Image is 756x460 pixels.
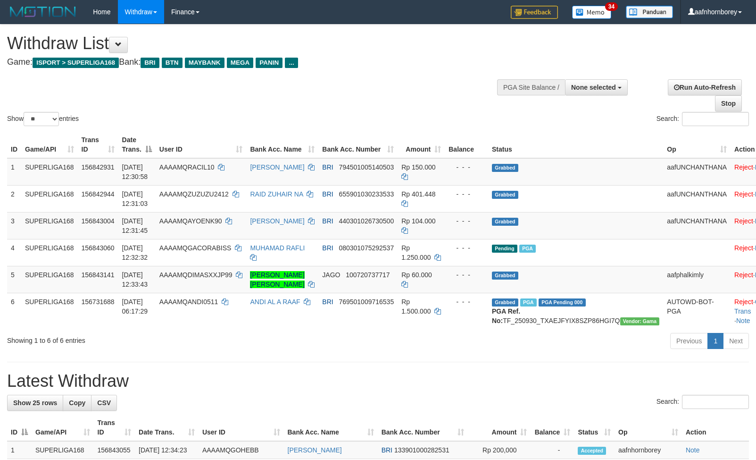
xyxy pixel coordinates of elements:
[284,414,378,441] th: Bank Acc. Name: activate to sort column ascending
[82,217,115,225] span: 156843004
[82,244,115,252] span: 156843060
[162,58,183,68] span: BTN
[159,190,229,198] span: AAAAMQZUZUZU2412
[339,298,394,306] span: Copy 769501009716535 to clipboard
[663,266,731,293] td: aafphalkimly
[492,307,520,324] b: PGA Ref. No:
[69,399,85,407] span: Copy
[250,190,303,198] a: RAID ZUHAIR NA
[21,131,78,158] th: Game/API: activate to sort column ascending
[401,271,432,279] span: Rp 60.000
[246,131,318,158] th: Bank Acc. Name: activate to sort column ascending
[24,112,59,126] select: Showentries
[122,271,148,288] span: [DATE] 12:33:43
[663,212,731,239] td: aafUNCHANTHANA
[118,131,156,158] th: Date Trans.: activate to sort column descending
[21,185,78,212] td: SUPERLIGA168
[339,190,394,198] span: Copy 655901030233533 to clipboard
[135,441,199,459] td: [DATE] 12:34:23
[288,446,342,454] a: [PERSON_NAME]
[519,245,536,253] span: Marked by aafsengchandara
[468,441,531,459] td: Rp 200,000
[394,446,449,454] span: Copy 133901000282531 to clipboard
[78,131,118,158] th: Trans ID: activate to sort column ascending
[401,298,431,315] span: Rp 1.500.000
[682,112,749,126] input: Search:
[33,58,119,68] span: ISPORT > SUPERLIGA168
[159,298,218,306] span: AAAAMQANDI0511
[13,399,57,407] span: Show 25 rows
[615,414,682,441] th: Op: activate to sort column ascending
[7,34,495,53] h1: Withdraw List
[445,131,488,158] th: Balance
[492,218,518,226] span: Grabbed
[7,395,63,411] a: Show 25 rows
[21,266,78,293] td: SUPERLIGA168
[32,414,94,441] th: Game/API: activate to sort column ascending
[707,333,723,349] a: 1
[322,217,333,225] span: BRI
[7,441,32,459] td: 1
[565,79,628,95] button: None selected
[492,245,517,253] span: Pending
[449,162,484,172] div: - - -
[615,441,682,459] td: aafnhornborey
[449,216,484,226] div: - - -
[82,163,115,171] span: 156842931
[91,395,117,411] a: CSV
[82,271,115,279] span: 156843141
[82,190,115,198] span: 156842944
[449,189,484,199] div: - - -
[571,84,616,91] span: None selected
[7,293,21,329] td: 6
[520,298,537,307] span: Marked by aafromsomean
[715,95,742,111] a: Stop
[339,244,394,252] span: Copy 080301075292537 to clipboard
[82,298,115,306] span: 156731688
[346,271,390,279] span: Copy 100720737717 to clipboard
[656,112,749,126] label: Search:
[185,58,224,68] span: MAYBANK
[531,441,574,459] td: -
[605,2,618,11] span: 34
[488,131,663,158] th: Status
[734,298,753,306] a: Reject
[7,266,21,293] td: 5
[668,79,742,95] a: Run Auto-Refresh
[7,158,21,186] td: 1
[32,441,94,459] td: SUPERLIGA168
[122,163,148,180] span: [DATE] 12:30:58
[734,244,753,252] a: Reject
[734,271,753,279] a: Reject
[572,6,612,19] img: Button%20Memo.svg
[7,332,308,345] div: Showing 1 to 6 of 6 entries
[492,298,518,307] span: Grabbed
[492,272,518,280] span: Grabbed
[159,244,231,252] span: AAAAMQGACORABISS
[141,58,159,68] span: BRI
[135,414,199,441] th: Date Trans.: activate to sort column ascending
[97,399,111,407] span: CSV
[7,185,21,212] td: 2
[398,131,445,158] th: Amount: activate to sort column ascending
[736,317,750,324] a: Note
[250,271,304,288] a: [PERSON_NAME] [PERSON_NAME]
[122,217,148,234] span: [DATE] 12:31:45
[734,217,753,225] a: Reject
[7,414,32,441] th: ID: activate to sort column descending
[682,395,749,409] input: Search:
[122,190,148,207] span: [DATE] 12:31:03
[449,243,484,253] div: - - -
[401,217,435,225] span: Rp 104.000
[159,271,233,279] span: AAAAMQDIMASXXJP99
[531,414,574,441] th: Balance: activate to sort column ascending
[401,190,435,198] span: Rp 401.448
[468,414,531,441] th: Amount: activate to sort column ascending
[7,239,21,266] td: 4
[322,244,333,252] span: BRI
[670,333,708,349] a: Previous
[21,158,78,186] td: SUPERLIGA168
[686,446,700,454] a: Note
[663,185,731,212] td: aafUNCHANTHANA
[322,271,340,279] span: JAGO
